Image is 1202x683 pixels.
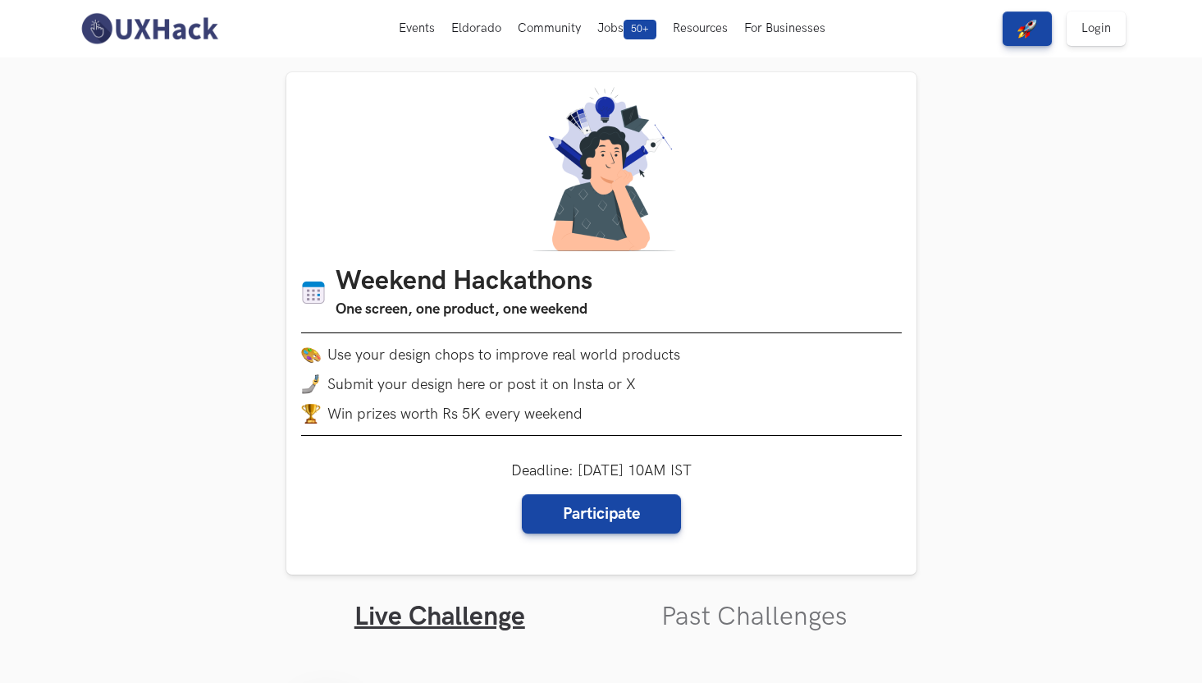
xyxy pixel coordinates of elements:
[523,87,680,251] img: A designer thinking
[1067,11,1126,46] a: Login
[1017,19,1037,39] img: rocket
[327,376,636,393] span: Submit your design here or post it on Insta or X
[624,20,656,39] span: 50+
[286,575,916,633] ul: Tabs Interface
[301,404,321,424] img: trophy.png
[76,11,222,46] img: UXHack-logo.png
[661,601,848,633] a: Past Challenges
[511,462,692,534] div: Deadline: [DATE] 10AM IST
[301,345,321,364] img: palette.png
[336,298,592,321] h3: One screen, one product, one weekend
[354,601,525,633] a: Live Challenge
[522,494,681,534] a: Participate
[301,345,902,364] li: Use your design chops to improve real world products
[336,266,592,298] h1: Weekend Hackathons
[301,280,326,305] img: Calendar icon
[301,374,321,394] img: mobile-in-hand.png
[301,404,902,424] li: Win prizes worth Rs 5K every weekend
